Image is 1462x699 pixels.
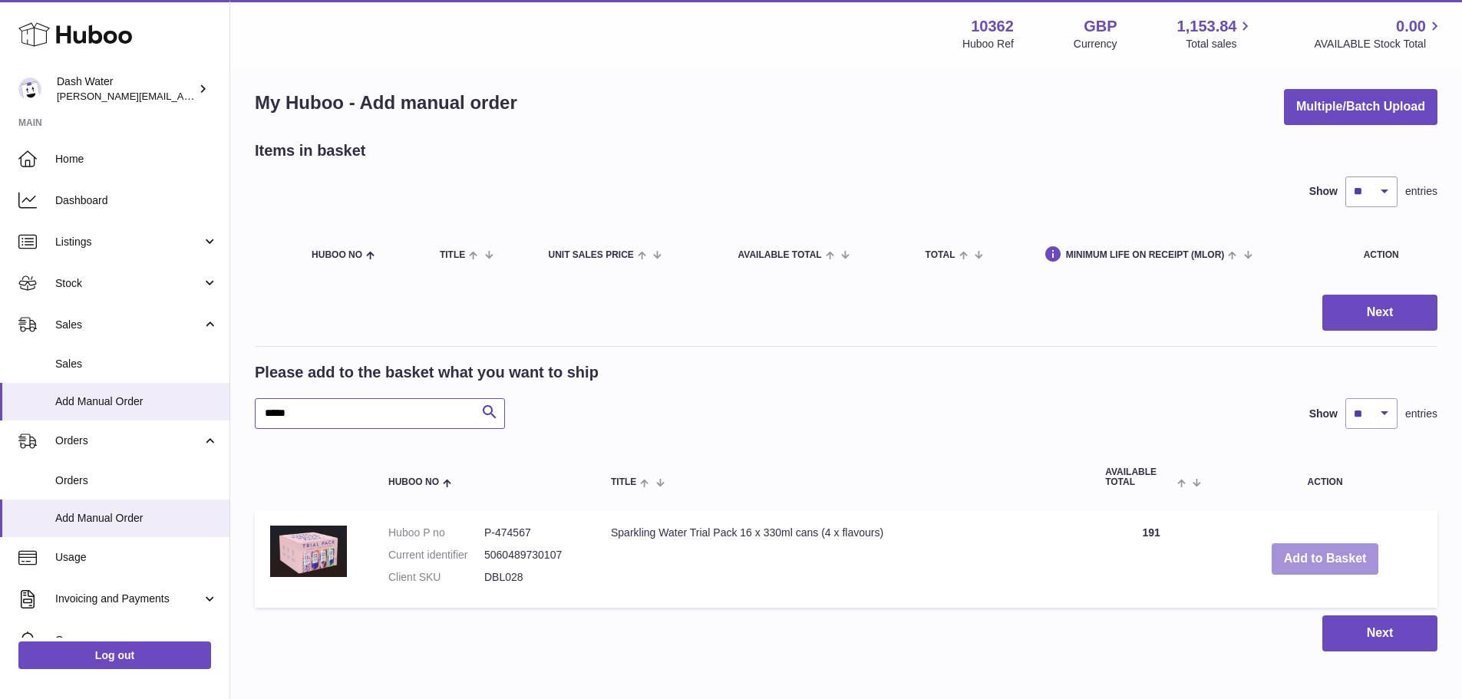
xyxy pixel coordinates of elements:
[548,250,633,260] span: Unit Sales Price
[1074,37,1117,51] div: Currency
[55,235,202,249] span: Listings
[484,570,580,585] dd: DBL028
[388,526,484,540] dt: Huboo P no
[1177,16,1255,51] a: 1,153.84 Total sales
[1396,16,1426,37] span: 0.00
[1272,543,1379,575] button: Add to Basket
[255,362,599,383] h2: Please add to the basket what you want to ship
[55,193,218,208] span: Dashboard
[255,140,366,161] h2: Items in basket
[255,91,517,115] h1: My Huboo - Add manual order
[57,90,308,102] span: [PERSON_NAME][EMAIL_ADDRESS][DOMAIN_NAME]
[1322,615,1437,651] button: Next
[312,250,362,260] span: Huboo no
[738,250,822,260] span: AVAILABLE Total
[484,548,580,562] dd: 5060489730107
[1309,407,1338,421] label: Show
[971,16,1014,37] strong: 10362
[55,511,218,526] span: Add Manual Order
[55,357,218,371] span: Sales
[1364,250,1422,260] div: Action
[596,510,1090,608] td: Sparkling Water Trial Pack 16 x 330ml cans (4 x flavours)
[926,250,955,260] span: Total
[611,477,636,487] span: Title
[1066,250,1225,260] span: Minimum Life On Receipt (MLOR)
[388,570,484,585] dt: Client SKU
[1405,407,1437,421] span: entries
[1084,16,1117,37] strong: GBP
[18,641,211,669] a: Log out
[1105,467,1173,487] span: AVAILABLE Total
[1090,510,1213,608] td: 191
[1405,184,1437,199] span: entries
[388,477,439,487] span: Huboo no
[1314,16,1444,51] a: 0.00 AVAILABLE Stock Total
[57,74,195,104] div: Dash Water
[55,592,202,606] span: Invoicing and Payments
[1213,452,1437,503] th: Action
[18,77,41,101] img: james@dash-water.com
[55,473,218,488] span: Orders
[55,394,218,409] span: Add Manual Order
[1314,37,1444,51] span: AVAILABLE Stock Total
[55,152,218,167] span: Home
[55,318,202,332] span: Sales
[484,526,580,540] dd: P-474567
[55,550,218,565] span: Usage
[440,250,465,260] span: Title
[55,633,218,648] span: Cases
[270,526,347,576] img: Sparkling Water Trial Pack 16 x 330ml cans (4 x flavours)
[1177,16,1237,37] span: 1,153.84
[1284,89,1437,125] button: Multiple/Batch Upload
[1322,295,1437,331] button: Next
[1309,184,1338,199] label: Show
[388,548,484,562] dt: Current identifier
[1186,37,1254,51] span: Total sales
[55,276,202,291] span: Stock
[962,37,1014,51] div: Huboo Ref
[55,434,202,448] span: Orders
